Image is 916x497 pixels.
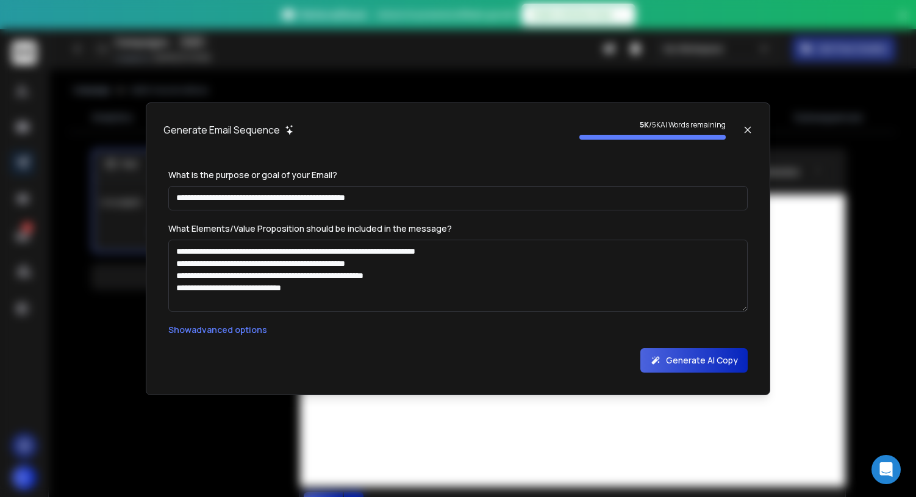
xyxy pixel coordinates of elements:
[168,324,748,336] p: Show advanced options
[163,123,280,137] h1: Generate Email Sequence
[579,120,726,130] p: / 5K AI Words remaining
[640,348,748,373] button: Generate AI Copy
[168,223,452,234] label: What Elements/Value Proposition should be included in the message?
[871,455,901,484] div: Open Intercom Messenger
[640,120,649,130] strong: 5K
[168,169,337,181] label: What is the purpose or goal of your Email?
